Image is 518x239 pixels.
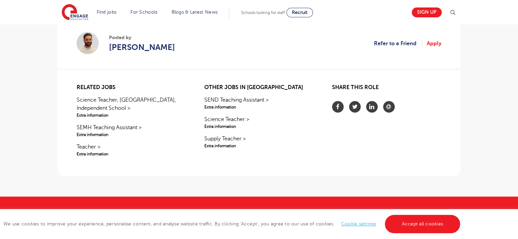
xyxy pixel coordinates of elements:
a: SEMH Teaching Assistant >Extra information [77,123,186,138]
h2: Other jobs in [GEOGRAPHIC_DATA] [204,84,314,91]
a: Find jobs [97,10,117,15]
span: Extra information [77,151,186,157]
span: Posted by [109,34,175,41]
span: We use cookies to improve your experience, personalise content, and analyse website traffic. By c... [3,221,462,226]
span: Extra information [204,104,314,110]
a: Apply [427,39,441,48]
a: [PERSON_NAME] [109,41,175,53]
a: Science Teacher >Extra information [204,115,314,130]
a: Cookie settings [341,221,376,226]
span: Extra information [204,123,314,130]
a: Teacher >Extra information [77,143,186,157]
h2: Related jobs [77,84,186,91]
a: Accept all cookies [385,215,460,233]
a: SEND Teaching Assistant >Extra information [204,96,314,110]
h2: Share this role [332,84,441,94]
span: Schools looking for staff [241,10,285,15]
a: For Schools [130,10,157,15]
a: Supply Teacher >Extra information [204,135,314,149]
span: Extra information [77,112,186,118]
a: Refer to a Friend [374,39,422,48]
span: Recruit [292,10,308,15]
span: Extra information [77,132,186,138]
img: Engage Education [62,4,88,21]
span: Extra information [204,143,314,149]
a: Science Teacher, [GEOGRAPHIC_DATA], Independent School >Extra information [77,96,186,118]
a: Blogs & Latest News [172,10,218,15]
a: Recruit [286,8,313,17]
a: Sign up [412,7,442,17]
